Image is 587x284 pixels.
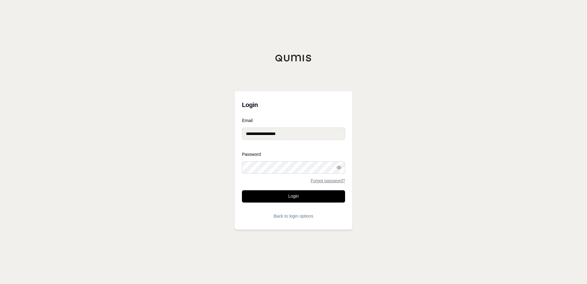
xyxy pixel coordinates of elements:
a: Forgot password? [311,179,345,183]
label: Password [242,152,345,156]
img: Qumis [275,54,312,62]
label: Email [242,118,345,123]
button: Back to login options [242,210,345,222]
button: Login [242,190,345,203]
h3: Login [242,99,345,111]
